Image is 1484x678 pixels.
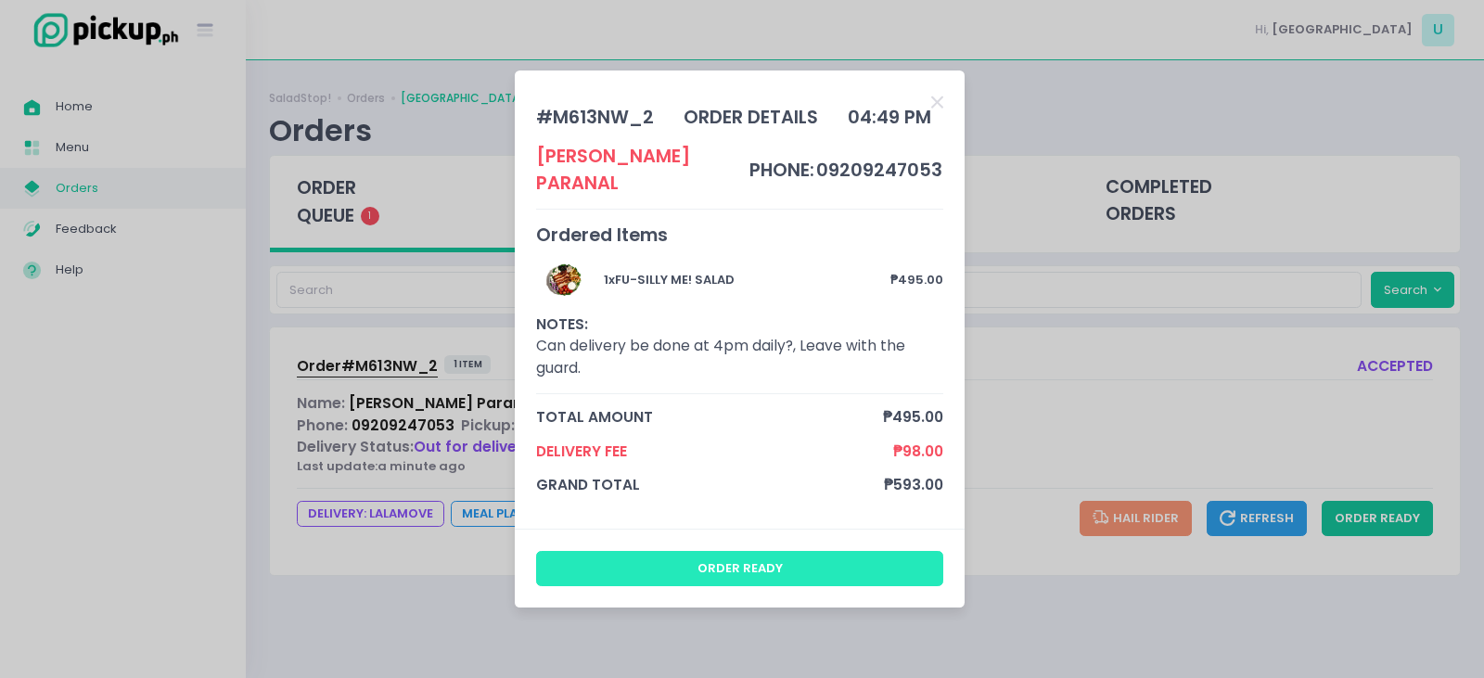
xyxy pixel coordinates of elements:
[536,474,885,495] span: grand total
[684,104,818,131] div: order details
[536,441,894,462] span: Delivery Fee
[536,222,944,249] div: Ordered Items
[536,104,654,131] div: # M613NW_2
[748,143,815,198] td: phone:
[848,104,931,131] div: 04:49 PM
[893,441,943,462] span: ₱98.00
[816,158,942,183] span: 09209247053
[536,143,749,198] div: [PERSON_NAME] Paranal
[931,92,943,110] button: Close
[536,551,944,586] button: order ready
[536,406,884,428] span: total amount
[883,406,943,428] span: ₱495.00
[884,474,943,495] span: ₱593.00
